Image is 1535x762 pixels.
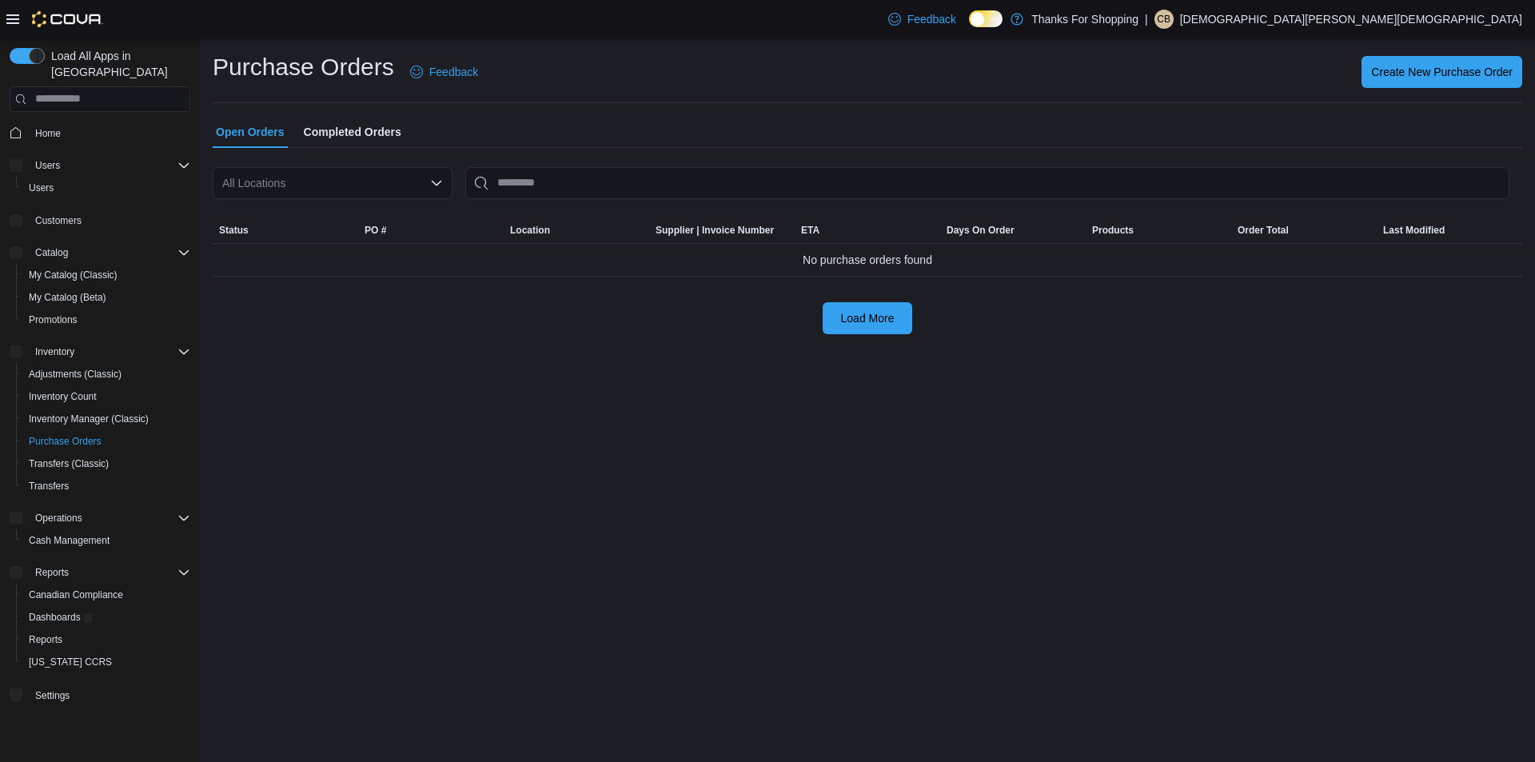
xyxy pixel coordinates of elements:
button: Inventory [3,341,197,363]
span: Canadian Compliance [22,585,190,604]
a: Purchase Orders [22,432,108,451]
span: Load All Apps in [GEOGRAPHIC_DATA] [45,48,190,80]
span: Users [29,156,190,175]
a: Transfers (Classic) [22,454,115,473]
span: Status [219,224,249,237]
button: My Catalog (Beta) [16,286,197,309]
span: Transfers [22,477,190,496]
span: Inventory [35,345,74,358]
span: Open Orders [216,116,285,148]
a: Home [29,124,67,143]
span: Supplier | Invoice Number [656,224,774,237]
button: Purchase Orders [16,430,197,453]
a: Adjustments (Classic) [22,365,128,384]
button: ETA [795,217,940,243]
button: Products [1086,217,1231,243]
span: Reports [29,633,62,646]
div: Location [510,224,550,237]
span: Customers [29,210,190,230]
h1: Purchase Orders [213,51,394,83]
span: PO # [365,224,386,237]
span: Users [35,159,60,172]
span: Transfers [29,480,69,493]
button: Inventory Count [16,385,197,408]
button: Order Total [1231,217,1377,243]
button: Days On Order [940,217,1086,243]
a: Dashboards [22,608,99,627]
button: Cash Management [16,529,197,552]
a: Feedback [404,56,484,88]
span: Completed Orders [304,116,401,148]
a: Settings [29,686,76,705]
span: Operations [35,512,82,525]
span: ETA [801,224,819,237]
button: Transfers (Classic) [16,453,197,475]
button: Location [504,217,649,243]
p: Thanks For Shopping [1031,10,1138,29]
div: Christian Bishop [1154,10,1174,29]
a: Dashboards [16,606,197,628]
button: Operations [3,507,197,529]
button: Reports [3,561,197,584]
button: Operations [29,509,89,528]
span: Washington CCRS [22,652,190,672]
span: Reports [29,563,190,582]
span: Settings [35,689,70,702]
span: Inventory Count [29,390,97,403]
span: My Catalog (Classic) [22,265,190,285]
button: Catalog [29,243,74,262]
span: Order Total [1238,224,1289,237]
button: Reports [16,628,197,651]
button: [US_STATE] CCRS [16,651,197,673]
span: Purchase Orders [22,432,190,451]
p: | [1145,10,1148,29]
span: Feedback [429,64,478,80]
span: Adjustments (Classic) [22,365,190,384]
button: Transfers [16,475,197,497]
a: My Catalog (Beta) [22,288,113,307]
span: Promotions [29,313,78,326]
span: Transfers (Classic) [29,457,109,470]
span: Reports [35,566,69,579]
span: Products [1092,224,1134,237]
span: Promotions [22,310,190,329]
button: Create New Purchase Order [1362,56,1522,88]
a: Inventory Manager (Classic) [22,409,155,429]
a: Cash Management [22,531,116,550]
button: Load More [823,302,912,334]
span: Inventory Manager (Classic) [29,413,149,425]
button: My Catalog (Classic) [16,264,197,286]
button: Users [16,177,197,199]
a: [US_STATE] CCRS [22,652,118,672]
button: Settings [3,683,197,706]
span: Home [29,123,190,143]
span: Catalog [29,243,190,262]
a: Promotions [22,310,84,329]
span: Days On Order [947,224,1015,237]
span: Purchase Orders [29,435,102,448]
span: No purchase orders found [803,250,932,269]
button: Users [3,154,197,177]
button: Status [213,217,358,243]
a: Users [22,178,60,197]
a: Reports [22,630,69,649]
span: Inventory Manager (Classic) [22,409,190,429]
span: Reports [22,630,190,649]
button: Customers [3,209,197,232]
span: My Catalog (Beta) [22,288,190,307]
span: Transfers (Classic) [22,454,190,473]
span: Inventory [29,342,190,361]
button: Promotions [16,309,197,331]
input: This is a search bar. After typing your query, hit enter to filter the results lower in the page. [465,167,1509,199]
button: PO # [358,217,504,243]
span: Inventory Count [22,387,190,406]
span: My Catalog (Beta) [29,291,106,304]
span: [US_STATE] CCRS [29,656,112,668]
button: Catalog [3,241,197,264]
a: Customers [29,211,88,230]
button: Reports [29,563,75,582]
span: My Catalog (Classic) [29,269,118,281]
input: Dark Mode [969,10,1003,27]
